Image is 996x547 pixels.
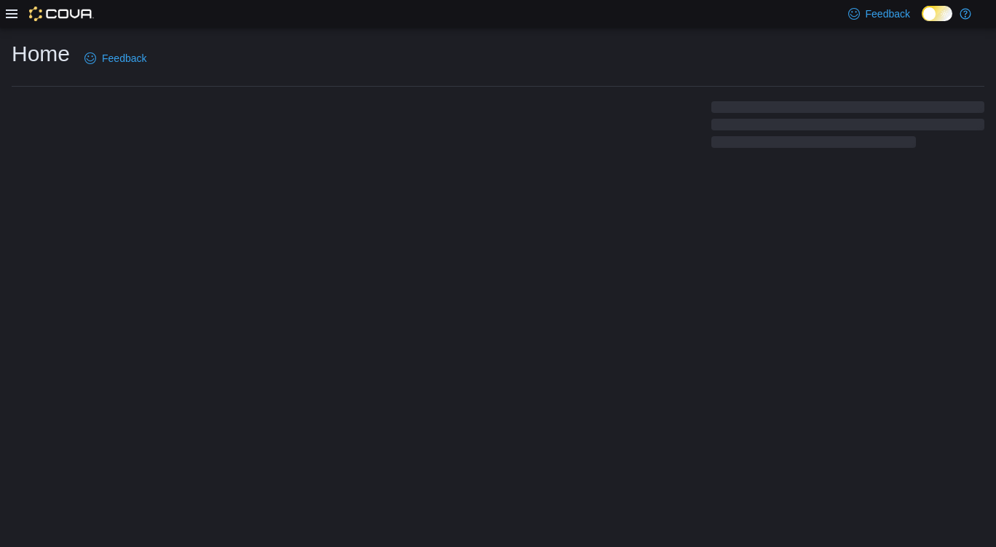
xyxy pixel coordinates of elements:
h1: Home [12,39,70,68]
a: Feedback [79,44,152,73]
span: Feedback [102,51,146,66]
span: Loading [711,104,984,151]
input: Dark Mode [922,6,952,21]
span: Dark Mode [922,21,922,22]
span: Feedback [866,7,910,21]
img: Cova [29,7,94,21]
